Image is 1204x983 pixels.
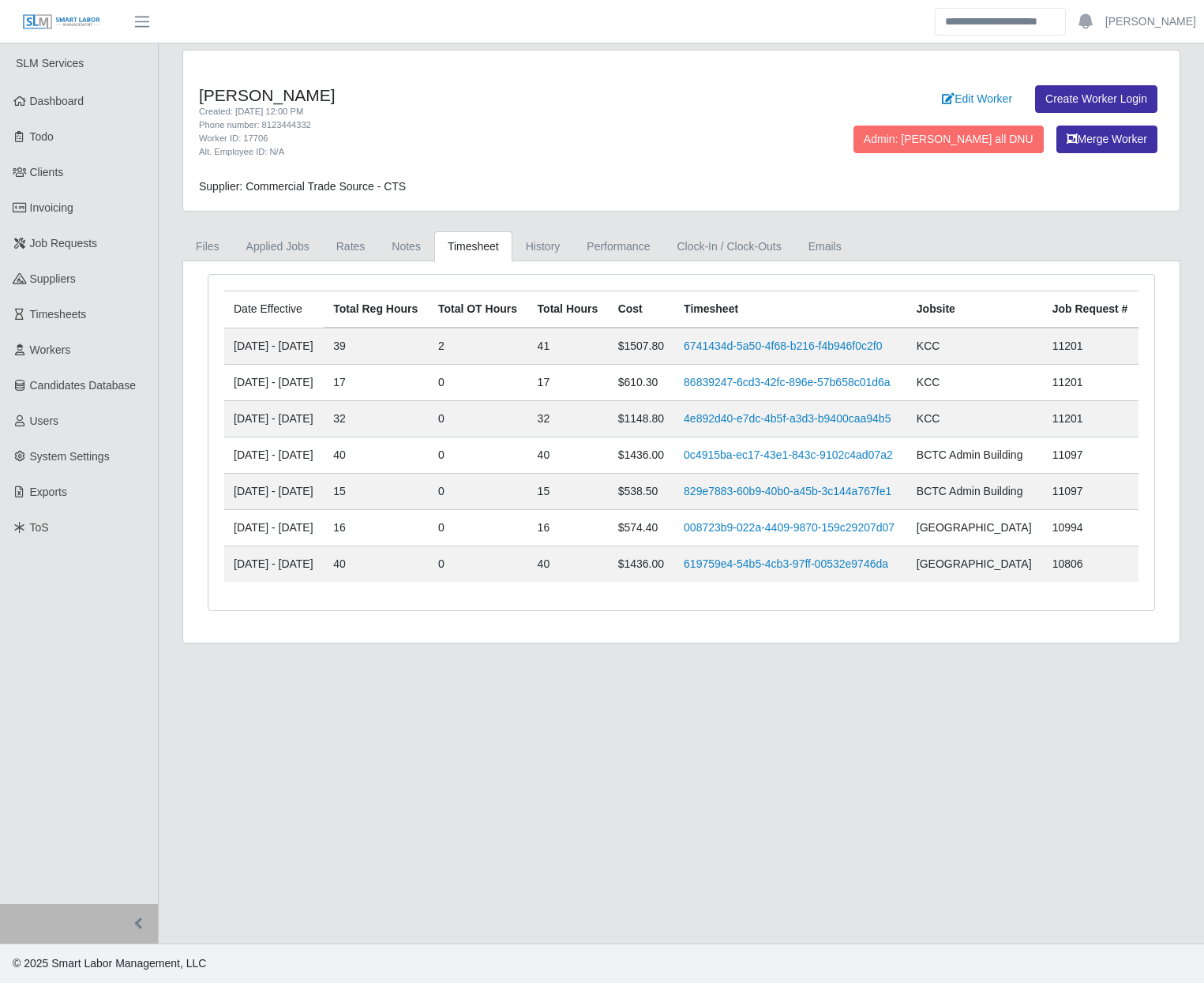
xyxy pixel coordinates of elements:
[224,328,324,365] td: [DATE] - [DATE]
[1035,85,1157,113] a: Create Worker Login
[1052,521,1083,534] span: 10994
[932,85,1022,113] a: Edit Worker
[224,437,324,474] td: [DATE] - [DATE]
[22,13,101,31] img: SLM Logo
[609,474,674,510] td: $538.50
[609,546,674,583] td: $1436.00
[1105,13,1196,30] a: [PERSON_NAME]
[199,132,752,145] div: Worker ID: 17706
[917,448,1023,461] span: BCTC Admin Building
[429,365,528,401] td: 0
[917,376,940,388] span: KCC
[324,474,429,510] td: 15
[199,180,406,193] span: Supplier: Commercial Trade Source - CTS
[609,365,674,401] td: $610.30
[917,340,940,352] span: KCC
[1052,448,1083,461] span: 11097
[199,118,752,132] div: Phone number: 8123444332
[1056,126,1157,153] button: Merge Worker
[1052,412,1083,425] span: 11201
[13,957,206,970] span: © 2025 Smart Labor Management, LLC
[1052,557,1083,570] span: 10806
[935,8,1066,36] input: Search
[30,130,54,143] span: Todo
[528,474,609,510] td: 15
[224,365,324,401] td: [DATE] - [DATE]
[684,448,893,461] a: 0c4915ba-ec17-43e1-843c-9102c4ad07a2
[224,546,324,583] td: [DATE] - [DATE]
[30,521,49,534] span: ToS
[199,85,752,105] h4: [PERSON_NAME]
[30,272,76,285] span: Suppliers
[528,291,609,328] th: Total Hours
[1052,485,1083,497] span: 11097
[233,231,323,262] a: Applied Jobs
[429,291,528,328] th: Total OT Hours
[684,557,888,570] a: 619759e4-54b5-4cb3-97ff-00532e9746da
[324,510,429,546] td: 16
[324,437,429,474] td: 40
[30,450,110,463] span: System Settings
[917,521,1032,534] span: [GEOGRAPHIC_DATA]
[378,231,434,262] a: Notes
[609,437,674,474] td: $1436.00
[224,510,324,546] td: [DATE] - [DATE]
[224,401,324,437] td: [DATE] - [DATE]
[324,328,429,365] td: 39
[324,401,429,437] td: 32
[429,474,528,510] td: 0
[30,201,73,214] span: Invoicing
[30,415,59,427] span: Users
[853,126,1044,153] button: Admin: [PERSON_NAME] all DNU
[795,231,855,262] a: Emails
[684,376,891,388] a: 86839247-6cd3-42fc-896e-57b658c01d6a
[30,379,137,392] span: Candidates Database
[324,546,429,583] td: 40
[917,557,1032,570] span: [GEOGRAPHIC_DATA]
[609,291,674,328] th: Cost
[528,510,609,546] td: 16
[30,308,87,321] span: Timesheets
[528,437,609,474] td: 40
[917,485,1023,497] span: BCTC Admin Building
[429,546,528,583] td: 0
[199,145,752,159] div: Alt. Employee ID: N/A
[684,412,891,425] a: 4e892d40-e7dc-4b5f-a3d3-b9400caa94b5
[528,401,609,437] td: 32
[1052,340,1083,352] span: 11201
[1052,376,1083,388] span: 11201
[917,412,940,425] span: KCC
[528,328,609,365] td: 41
[199,105,752,118] div: Created: [DATE] 12:00 PM
[684,485,891,497] a: 829e7883-60b9-40b0-a45b-3c144a767fe1
[324,365,429,401] td: 17
[224,474,324,510] td: [DATE] - [DATE]
[16,57,84,69] span: SLM Services
[30,343,71,356] span: Workers
[528,365,609,401] td: 17
[323,231,379,262] a: Rates
[512,231,574,262] a: History
[30,486,67,498] span: Exports
[429,328,528,365] td: 2
[429,510,528,546] td: 0
[573,231,663,262] a: Performance
[429,437,528,474] td: 0
[684,340,882,352] a: 6741434d-5a50-4f68-b216-f4b946f0c2f0
[528,546,609,583] td: 40
[30,95,84,107] span: Dashboard
[609,401,674,437] td: $1148.80
[434,231,512,262] a: Timesheet
[907,291,1043,328] th: Jobsite
[324,291,429,328] th: Total Reg Hours
[182,231,233,262] a: Files
[224,291,324,328] td: Date Effective
[30,237,98,250] span: Job Requests
[609,510,674,546] td: $574.40
[429,401,528,437] td: 0
[684,521,895,534] a: 008723b9-022a-4409-9870-159c29207d07
[609,328,674,365] td: $1507.80
[674,291,907,328] th: Timesheet
[663,231,794,262] a: Clock-In / Clock-Outs
[1043,291,1138,328] th: Job Request #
